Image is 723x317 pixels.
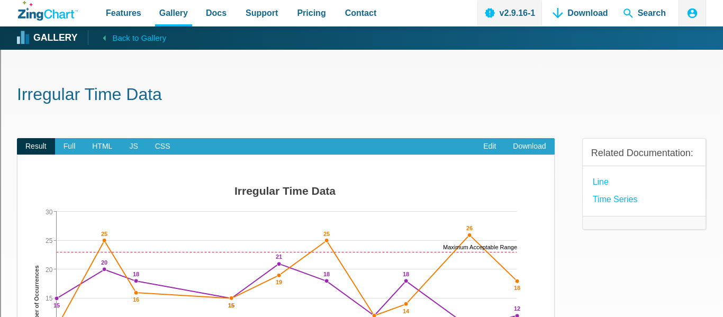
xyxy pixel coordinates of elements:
a: Gallery [18,30,77,46]
span: Gallery [159,6,188,20]
span: Docs [206,6,227,20]
span: Support [246,6,278,20]
a: ZingChart Logo. Click to return to the homepage [18,1,78,21]
a: Back to Gallery [88,30,166,45]
strong: Gallery [33,33,77,43]
span: Back to Gallery [112,31,166,45]
span: Pricing [297,6,326,20]
span: Features [106,6,141,20]
span: Contact [345,6,377,20]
